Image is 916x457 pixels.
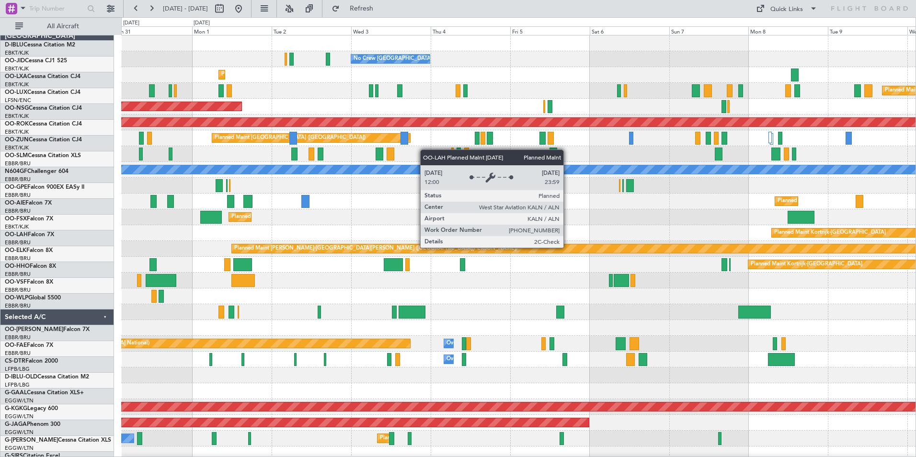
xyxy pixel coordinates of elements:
[5,58,67,64] a: OO-JIDCessna CJ1 525
[774,226,886,240] div: Planned Maint Kortrijk-[GEOGRAPHIC_DATA]
[5,42,23,48] span: D-IBLU
[5,422,27,427] span: G-JAGA
[354,52,514,66] div: No Crew [GEOGRAPHIC_DATA] ([GEOGRAPHIC_DATA] National)
[5,279,53,285] a: OO-VSFFalcon 8X
[5,216,53,222] a: OO-FSXFalcon 7X
[5,374,89,380] a: D-IBLU-OLDCessna Citation M2
[5,232,54,238] a: OO-LAHFalcon 7X
[669,26,749,35] div: Sun 7
[5,97,31,104] a: LFSN/ENC
[5,128,29,136] a: EBKT/KJK
[25,23,101,30] span: All Aircraft
[751,257,862,272] div: Planned Maint Kortrijk-[GEOGRAPHIC_DATA]
[231,210,382,224] div: Planned Maint [GEOGRAPHIC_DATA] ([GEOGRAPHIC_DATA])
[510,26,590,35] div: Fri 5
[5,255,31,262] a: EBBR/BRU
[5,200,25,206] span: OO-AIE
[5,302,31,309] a: EBBR/BRU
[5,74,27,80] span: OO-LXA
[5,169,69,174] a: N604GFChallenger 604
[5,390,84,396] a: G-GAALCessna Citation XLS+
[163,4,208,13] span: [DATE] - [DATE]
[5,90,27,95] span: OO-LUX
[5,271,31,278] a: EBBR/BRU
[5,358,25,364] span: CS-DTR
[5,374,37,380] span: D-IBLU-OLD
[5,422,60,427] a: G-JAGAPhenom 300
[5,406,27,411] span: G-KGKG
[234,241,517,256] div: Planned Maint [PERSON_NAME]-[GEOGRAPHIC_DATA][PERSON_NAME] ([GEOGRAPHIC_DATA][PERSON_NAME])
[29,1,84,16] input: Trip Number
[5,279,27,285] span: OO-VSF
[5,121,82,127] a: OO-ROKCessna Citation CJ4
[5,192,31,199] a: EBBR/BRU
[5,263,30,269] span: OO-HHO
[5,429,34,436] a: EGGW/LTN
[215,131,366,145] div: Planned Maint [GEOGRAPHIC_DATA] ([GEOGRAPHIC_DATA])
[5,113,29,120] a: EBKT/KJK
[5,397,34,404] a: EGGW/LTN
[5,121,29,127] span: OO-ROK
[5,232,28,238] span: OO-LAH
[5,413,34,420] a: EGGW/LTN
[447,336,512,351] div: Owner Melsbroek Air Base
[748,26,828,35] div: Mon 8
[751,1,822,16] button: Quick Links
[5,350,31,357] a: EBBR/BRU
[5,437,111,443] a: G-[PERSON_NAME]Cessna Citation XLS
[5,239,31,246] a: EBBR/BRU
[5,263,56,269] a: OO-HHOFalcon 8X
[5,295,61,301] a: OO-WLPGlobal 5500
[770,5,803,14] div: Quick Links
[5,153,28,159] span: OO-SLM
[5,81,29,88] a: EBKT/KJK
[5,366,30,373] a: LFPB/LBG
[5,286,31,294] a: EBBR/BRU
[11,19,104,34] button: All Aircraft
[342,5,382,12] span: Refresh
[5,390,27,396] span: G-GAAL
[447,352,512,366] div: Owner Melsbroek Air Base
[5,49,29,57] a: EBKT/KJK
[590,26,669,35] div: Sat 6
[380,431,531,446] div: Planned Maint [GEOGRAPHIC_DATA] ([GEOGRAPHIC_DATA])
[5,169,27,174] span: N604GF
[5,184,27,190] span: OO-GPE
[5,137,29,143] span: OO-ZUN
[5,105,29,111] span: OO-NSG
[5,248,53,253] a: OO-ELKFalcon 8X
[5,327,90,332] a: OO-[PERSON_NAME]Falcon 7X
[5,445,34,452] a: EGGW/LTN
[5,327,63,332] span: OO-[PERSON_NAME]
[5,358,58,364] a: CS-DTRFalcon 2000
[5,437,58,443] span: G-[PERSON_NAME]
[5,74,80,80] a: OO-LXACessna Citation CJ4
[5,343,27,348] span: OO-FAE
[221,68,333,82] div: Planned Maint Kortrijk-[GEOGRAPHIC_DATA]
[5,42,75,48] a: D-IBLUCessna Citation M2
[5,248,26,253] span: OO-ELK
[5,144,29,151] a: EBKT/KJK
[5,105,82,111] a: OO-NSGCessna Citation CJ4
[123,19,139,27] div: [DATE]
[272,26,351,35] div: Tue 2
[5,343,53,348] a: OO-FAEFalcon 7X
[113,26,193,35] div: Sun 31
[828,26,907,35] div: Tue 9
[5,406,58,411] a: G-KGKGLegacy 600
[5,65,29,72] a: EBKT/KJK
[431,26,510,35] div: Thu 4
[5,184,84,190] a: OO-GPEFalcon 900EX EASy II
[5,223,29,230] a: EBKT/KJK
[5,381,30,388] a: LFPB/LBG
[5,90,80,95] a: OO-LUXCessna Citation CJ4
[5,137,82,143] a: OO-ZUNCessna Citation CJ4
[192,26,272,35] div: Mon 1
[327,1,385,16] button: Refresh
[5,216,27,222] span: OO-FSX
[5,153,81,159] a: OO-SLMCessna Citation XLS
[5,160,31,167] a: EBBR/BRU
[5,334,31,341] a: EBBR/BRU
[351,26,431,35] div: Wed 3
[5,58,25,64] span: OO-JID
